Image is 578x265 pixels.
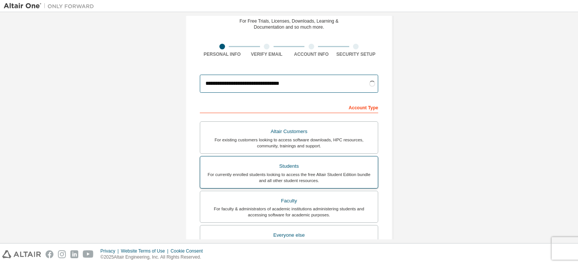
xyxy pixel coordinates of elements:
div: For Free Trials, Licenses, Downloads, Learning & Documentation and so much more. [240,18,339,30]
img: facebook.svg [46,250,53,258]
div: Account Info [289,51,334,57]
div: Everyone else [205,230,373,240]
img: instagram.svg [58,250,66,258]
div: Personal Info [200,51,245,57]
div: Account Type [200,101,378,113]
div: For faculty & administrators of academic institutions administering students and accessing softwa... [205,206,373,218]
img: youtube.svg [83,250,94,258]
div: Verify Email [245,51,289,57]
img: Altair One [4,2,98,10]
div: For currently enrolled students looking to access the free Altair Student Edition bundle and all ... [205,172,373,184]
div: Cookie Consent [170,248,207,254]
p: © 2025 Altair Engineering, Inc. All Rights Reserved. [100,254,207,260]
div: Students [205,161,373,172]
div: Altair Customers [205,126,373,137]
img: linkedin.svg [70,250,78,258]
div: Privacy [100,248,121,254]
div: Website Terms of Use [121,248,170,254]
div: For existing customers looking to access software downloads, HPC resources, community, trainings ... [205,137,373,149]
div: Security Setup [334,51,379,57]
div: Faculty [205,196,373,206]
img: altair_logo.svg [2,250,41,258]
